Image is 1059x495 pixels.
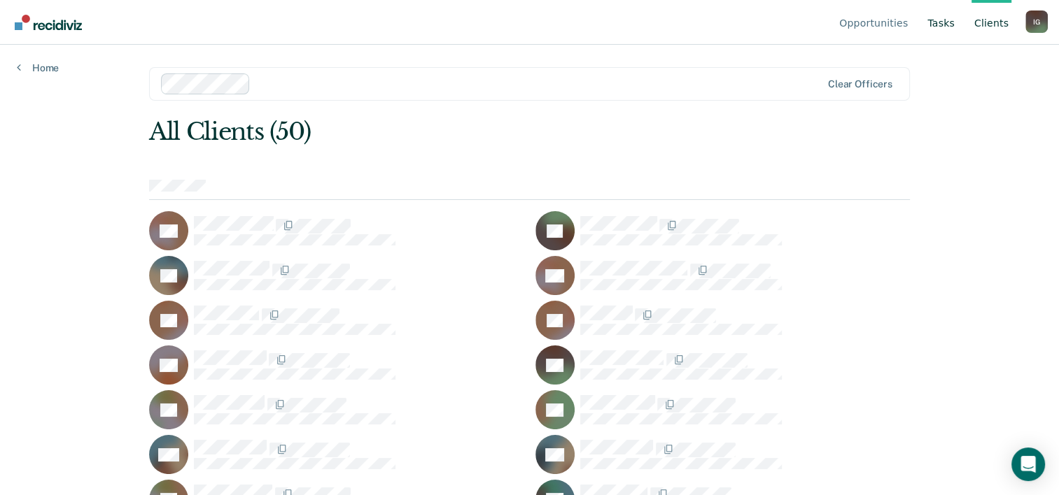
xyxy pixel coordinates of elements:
a: Home [17,62,59,74]
div: Open Intercom Messenger [1011,447,1045,481]
img: Recidiviz [15,15,82,30]
div: Clear officers [828,78,892,90]
div: All Clients (50) [149,117,757,146]
button: Profile dropdown button [1025,10,1048,33]
div: I G [1025,10,1048,33]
